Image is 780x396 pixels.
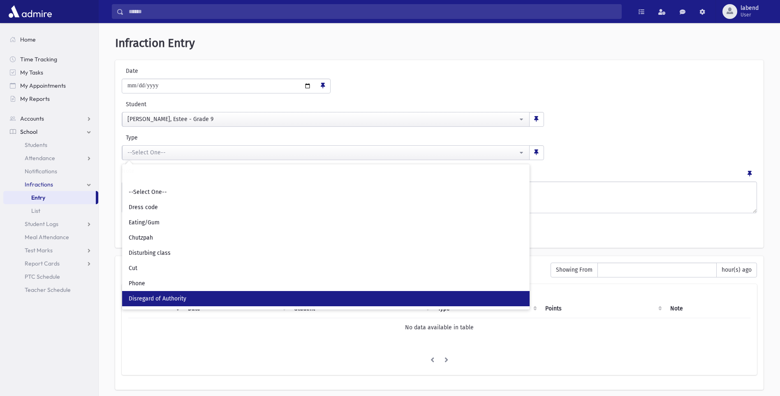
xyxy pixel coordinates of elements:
span: labend [741,5,759,12]
span: Entry [31,194,45,201]
span: Teacher Schedule [25,286,71,294]
span: Eating/Gum [129,219,160,227]
span: Attendance [25,154,55,162]
span: Student Logs [25,220,58,228]
th: Note [665,299,750,318]
span: Students [25,141,47,149]
a: Entry [3,191,96,204]
span: hour(s) ago [716,263,757,277]
span: Meal Attendance [25,233,69,241]
span: My Reports [20,95,50,102]
span: Dress code [129,203,158,212]
span: Chutzpah [129,234,153,242]
span: PTC Schedule [25,273,60,280]
input: Search [125,169,526,183]
span: Cut [129,264,137,273]
label: Note [122,167,134,178]
span: Home [20,36,36,43]
span: Notifications [25,168,57,175]
a: Students [3,138,98,151]
span: Disturbing class [129,249,171,257]
span: --Select One-- [129,188,167,196]
span: List [31,207,40,214]
a: My Tasks [3,66,98,79]
label: Student [122,100,403,109]
span: Report Cards [25,260,60,267]
span: My Tasks [20,69,43,76]
label: Type [122,133,333,142]
span: Accounts [20,115,44,122]
img: AdmirePro [7,3,54,20]
a: PTC Schedule [3,270,98,283]
input: Search [124,4,621,19]
span: Infraction Entry [115,36,195,50]
a: Accounts [3,112,98,125]
a: Test Marks [3,244,98,257]
a: Home [3,33,98,46]
div: --Select One-- [127,148,518,157]
a: My Reports [3,92,98,105]
a: Teacher Schedule [3,283,98,296]
a: School [3,125,98,138]
span: My Appointments [20,82,66,89]
label: Date [122,67,191,75]
a: Report Cards [3,257,98,270]
a: Meal Attendance [3,231,98,244]
a: Attendance [3,151,98,165]
span: Test Marks [25,247,53,254]
h6: Recently Entered [122,263,542,270]
span: Time Tracking [20,56,57,63]
button: Teichman, Estee - Grade 9 [122,112,530,127]
th: Points: activate to sort column ascending [540,299,665,318]
a: List [3,204,98,217]
div: [PERSON_NAME], Estee - Grade 9 [127,115,518,123]
span: Infractions [25,181,53,188]
a: Notifications [3,165,98,178]
button: --Select One-- [122,145,530,160]
span: User [741,12,759,18]
a: My Appointments [3,79,98,92]
a: Time Tracking [3,53,98,66]
a: Student Logs [3,217,98,231]
a: Infractions [3,178,98,191]
td: No data available in table [128,318,750,337]
span: Disregard of Authority [129,295,186,303]
span: Showing From [551,263,598,277]
span: Phone [129,280,145,288]
span: School [20,128,37,135]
